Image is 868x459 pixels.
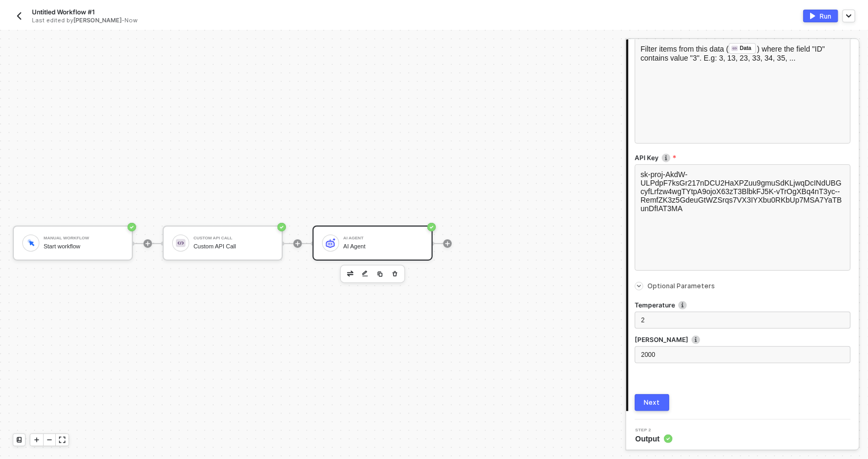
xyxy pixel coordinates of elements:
div: Next [644,398,660,407]
span: 2 [641,316,645,324]
img: edit-cred [347,271,353,276]
button: activateRun [803,10,838,22]
span: icon-play [145,240,151,247]
span: sk-proj-AkdW-ULPdpF7ksGr217nDCU2HaXPZuu9gmuSdKLjwqDcINdUBGcyfLrfzw4wgTYtpA9ojoX63zT3BlbkFJ5K-vTrO... [641,170,842,213]
span: Filter items from this data ( [641,45,729,53]
div: Start workflow [44,243,123,250]
span: icon-minus [46,437,53,443]
div: AI Agent [343,243,423,250]
img: icon [176,238,186,248]
span: icon-success-page [128,223,136,231]
span: icon-success-page [427,223,436,231]
div: Custom API Call [193,236,273,240]
img: back [15,12,23,20]
span: icon-play [444,240,451,247]
img: icon-info [662,154,670,162]
button: edit-cred [344,268,357,280]
div: Last edited by - Now [32,16,410,24]
span: icon-expand [59,437,65,443]
span: icon-arrow-right-small [636,283,642,289]
span: ) where the field "ID" contains value "3". E.g: 3, 13, 23, 33, 34, 35, ... [641,45,827,62]
img: edit-cred [362,270,368,278]
button: copy-block [374,268,386,280]
button: back [13,10,26,22]
img: fieldIcon [731,45,738,52]
button: edit-cred [359,268,372,280]
img: icon [326,238,335,248]
div: AI Agent [343,236,423,240]
img: icon-info [692,336,700,344]
span: Optional Parameters [647,282,715,290]
span: icon-play [33,437,40,443]
label: Temperature [635,301,850,310]
span: Output [635,433,672,444]
span: Step 2 [635,428,672,432]
span: Untitled Workflow #1 [32,7,95,16]
span: icon-play [294,240,301,247]
img: activate [810,13,815,19]
img: icon-info [678,301,687,310]
div: Custom API Call [193,243,273,250]
span: [PERSON_NAME] [73,16,122,24]
img: icon [26,238,36,247]
img: copy-block [377,271,383,277]
label: Max Tokens [635,335,850,344]
span: 2000 [641,351,655,358]
div: Manual Workflow [44,236,123,240]
label: API Key [635,153,850,162]
div: Optional Parameters [635,280,850,292]
div: Run [820,12,831,21]
button: Next [635,394,669,411]
span: icon-success-page [277,223,286,231]
div: Data [740,44,752,53]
